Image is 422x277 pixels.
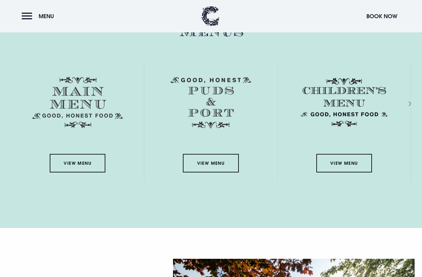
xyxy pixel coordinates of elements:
button: Menu [22,10,57,23]
span: Menu [39,13,54,20]
a: View Menu [50,154,105,172]
img: Childrens Menu 1 [298,77,390,128]
img: Menu main menu [32,77,123,128]
img: Menu puds and port [170,77,251,129]
a: View Menu [183,154,238,172]
img: Clandeboye Lodge [201,6,220,26]
div: Next slide [400,99,406,108]
a: View Menu [316,154,372,172]
button: Book Now [363,10,400,23]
